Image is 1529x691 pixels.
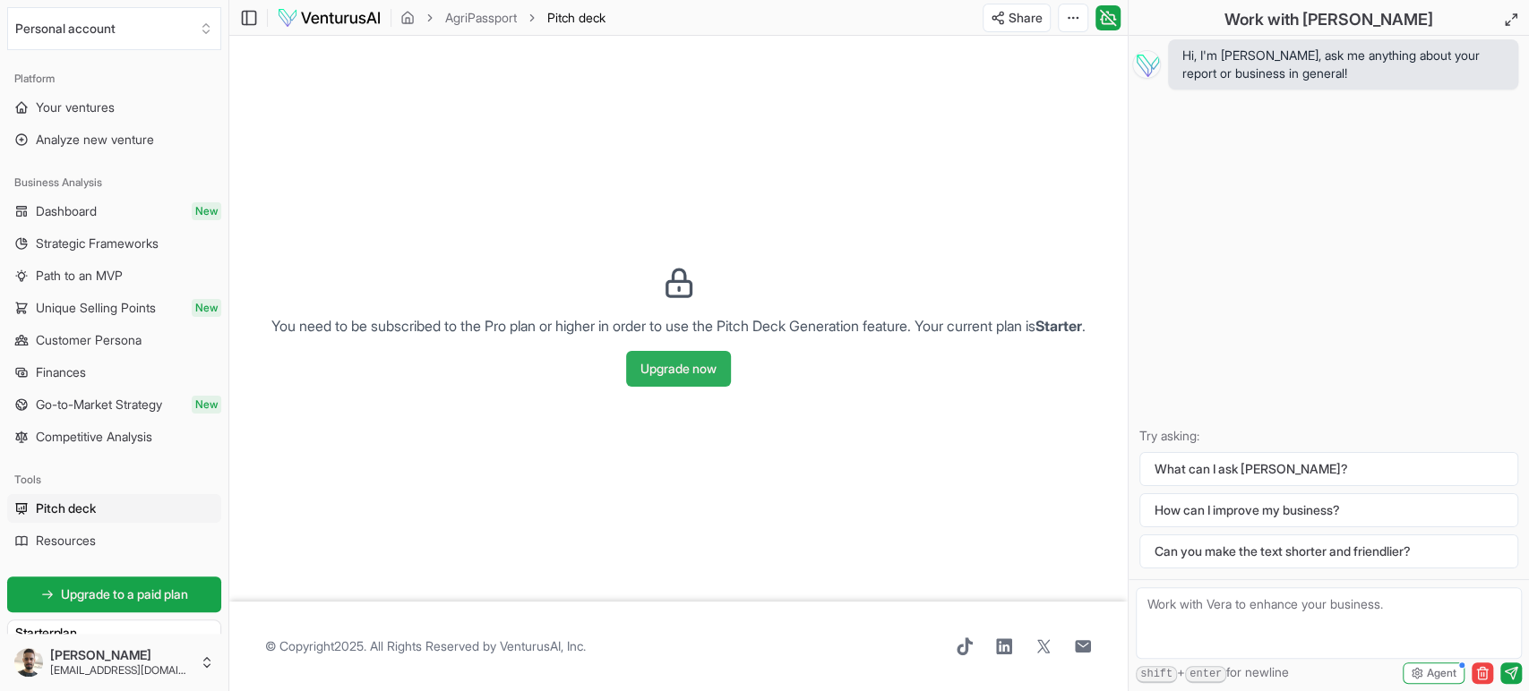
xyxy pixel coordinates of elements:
[1139,452,1518,486] button: What can I ask [PERSON_NAME]?
[1136,666,1177,683] kbd: shift
[14,648,43,677] img: ACg8ocLqMEr48Kf5uFfeNole3ODvZJAcU56174b8vh0QCfQZPLen29c4=s96-c
[7,261,221,290] a: Path to an MVP
[7,422,221,451] a: Competitive Analysis
[1403,662,1465,684] button: Agent
[36,396,162,414] span: Go-to-Market Strategy
[1182,47,1504,82] span: Hi, I'm [PERSON_NAME], ask me anything about your report or business in general!
[192,396,221,414] span: New
[1139,534,1518,568] button: Can you make the text shorter and friendlier?
[192,202,221,220] span: New
[983,4,1051,32] button: Share
[7,576,221,612] a: Upgrade to a paid plan
[36,363,86,381] span: Finances
[7,64,221,93] div: Platform
[626,351,731,387] button: Upgrade now
[36,235,159,252] span: Strategic Frameworks
[1427,666,1456,680] span: Agent
[36,267,123,285] span: Path to an MVP
[7,197,221,226] a: DashboardNew
[36,299,156,317] span: Unique Selling Points
[277,7,382,29] img: logo
[36,202,97,220] span: Dashboard
[36,532,96,550] span: Resources
[547,9,606,27] span: Pitch deck
[1139,493,1518,527] button: How can I improve my business?
[265,637,586,655] span: © Copyright 2025 . All Rights Reserved by .
[1139,427,1518,445] p: Try asking:
[50,663,193,678] span: [EMAIL_ADDRESS][DOMAIN_NAME]
[1185,666,1226,683] kbd: enter
[626,344,731,387] a: Upgrade now
[445,9,517,27] a: AgriPassport
[36,131,154,149] span: Analyze new venture
[36,428,152,446] span: Competitive Analysis
[7,294,221,322] a: Unique Selling PointsNew
[7,125,221,154] a: Analyze new venture
[7,358,221,387] a: Finances
[7,465,221,494] div: Tools
[1136,663,1289,683] span: + for newline
[36,98,115,116] span: Your ventures
[50,647,193,663] span: [PERSON_NAME]
[400,9,606,27] nav: breadcrumb
[1132,50,1161,79] img: Vera
[7,526,221,555] a: Resources
[1009,9,1043,27] span: Share
[7,168,221,197] div: Business Analysis
[7,93,221,122] a: Your ventures
[7,229,221,258] a: Strategic Frameworks
[7,7,221,50] button: Select an organization
[271,317,1086,335] span: You need to be subscribed to the Pro plan or higher in order to use the Pitch Deck Generation fea...
[36,331,142,349] span: Customer Persona
[192,299,221,317] span: New
[61,585,188,603] span: Upgrade to a paid plan
[1224,7,1433,32] h2: Work with [PERSON_NAME]
[7,641,221,684] button: [PERSON_NAME][EMAIL_ADDRESS][DOMAIN_NAME]
[15,624,213,642] h3: Starter plan
[7,494,221,523] a: Pitch deck
[7,390,221,419] a: Go-to-Market StrategyNew
[36,499,96,517] span: Pitch deck
[1035,317,1082,335] span: Starter
[500,638,583,653] a: VenturusAI, Inc
[7,326,221,354] a: Customer Persona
